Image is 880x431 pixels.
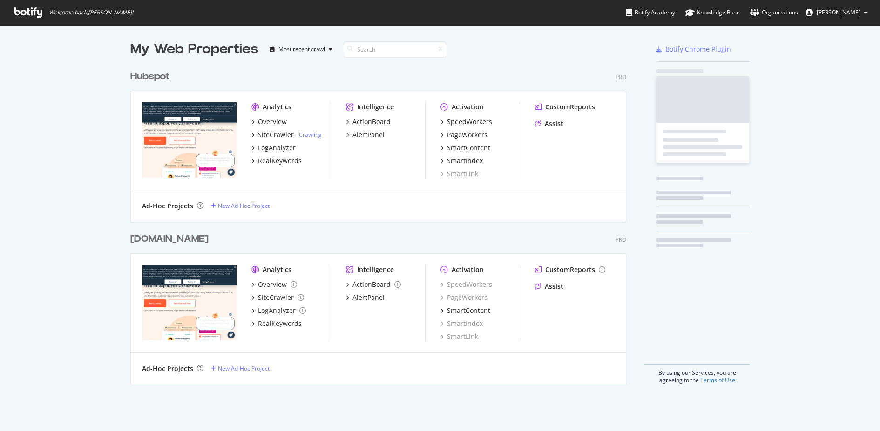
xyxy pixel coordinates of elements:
[440,169,478,179] a: SmartLink
[545,282,563,291] div: Assist
[278,46,325,52] div: Most recent crawl
[346,117,391,126] a: ActionBoard
[251,143,296,153] a: LogAnalyzer
[440,319,483,328] a: SmartIndex
[142,201,193,211] div: Ad-Hoc Projects
[535,119,563,128] a: Assist
[258,143,296,153] div: LogAnalyzer
[447,306,490,315] div: SmartContent
[535,102,595,112] a: CustomReports
[142,265,237,340] img: hubspot-bulkdataexport.com
[750,8,798,17] div: Organizations
[545,119,563,128] div: Assist
[352,130,385,139] div: AlertPanel
[251,293,304,302] a: SiteCrawler
[440,143,490,153] a: SmartContent
[142,364,193,373] div: Ad-Hoc Projects
[452,265,484,274] div: Activation
[798,5,875,20] button: [PERSON_NAME]
[130,232,209,246] div: [DOMAIN_NAME]
[352,280,391,289] div: ActionBoard
[130,70,170,83] div: Hubspot
[142,102,237,178] img: hubspot.com
[817,8,860,16] span: Darwin Santos
[266,42,336,57] button: Most recent crawl
[545,265,595,274] div: CustomReports
[130,59,634,384] div: grid
[344,41,446,58] input: Search
[130,70,174,83] a: Hubspot
[258,293,294,302] div: SiteCrawler
[440,130,487,139] a: PageWorkers
[218,202,270,210] div: New Ad-Hoc Project
[258,130,294,139] div: SiteCrawler
[346,293,385,302] a: AlertPanel
[346,130,385,139] a: AlertPanel
[251,156,302,166] a: RealKeywords
[665,45,731,54] div: Botify Chrome Plugin
[452,102,484,112] div: Activation
[626,8,675,17] div: Botify Academy
[211,202,270,210] a: New Ad-Hoc Project
[258,319,302,328] div: RealKeywords
[130,40,258,59] div: My Web Properties
[251,117,287,126] a: Overview
[130,232,212,246] a: [DOMAIN_NAME]
[357,102,394,112] div: Intelligence
[644,364,750,384] div: By using our Services, you are agreeing to the
[251,306,306,315] a: LogAnalyzer
[258,280,287,289] div: Overview
[440,332,478,341] a: SmartLink
[299,131,322,139] a: Crawling
[263,265,291,274] div: Analytics
[447,117,492,126] div: SpeedWorkers
[656,45,731,54] a: Botify Chrome Plugin
[616,236,626,244] div: Pro
[440,280,492,289] a: SpeedWorkers
[346,280,401,289] a: ActionBoard
[440,306,490,315] a: SmartContent
[447,130,487,139] div: PageWorkers
[685,8,740,17] div: Knowledge Base
[352,117,391,126] div: ActionBoard
[258,306,296,315] div: LogAnalyzer
[218,365,270,372] div: New Ad-Hoc Project
[616,73,626,81] div: Pro
[258,117,287,126] div: Overview
[447,156,483,166] div: SmartIndex
[440,156,483,166] a: SmartIndex
[49,9,133,16] span: Welcome back, [PERSON_NAME] !
[263,102,291,112] div: Analytics
[700,376,735,384] a: Terms of Use
[352,293,385,302] div: AlertPanel
[545,102,595,112] div: CustomReports
[357,265,394,274] div: Intelligence
[251,319,302,328] a: RealKeywords
[440,117,492,126] a: SpeedWorkers
[251,130,322,139] a: SiteCrawler- Crawling
[535,282,563,291] a: Assist
[211,365,270,372] a: New Ad-Hoc Project
[296,131,322,139] div: -
[440,293,487,302] a: PageWorkers
[258,156,302,166] div: RealKeywords
[251,280,297,289] a: Overview
[535,265,605,274] a: CustomReports
[447,143,490,153] div: SmartContent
